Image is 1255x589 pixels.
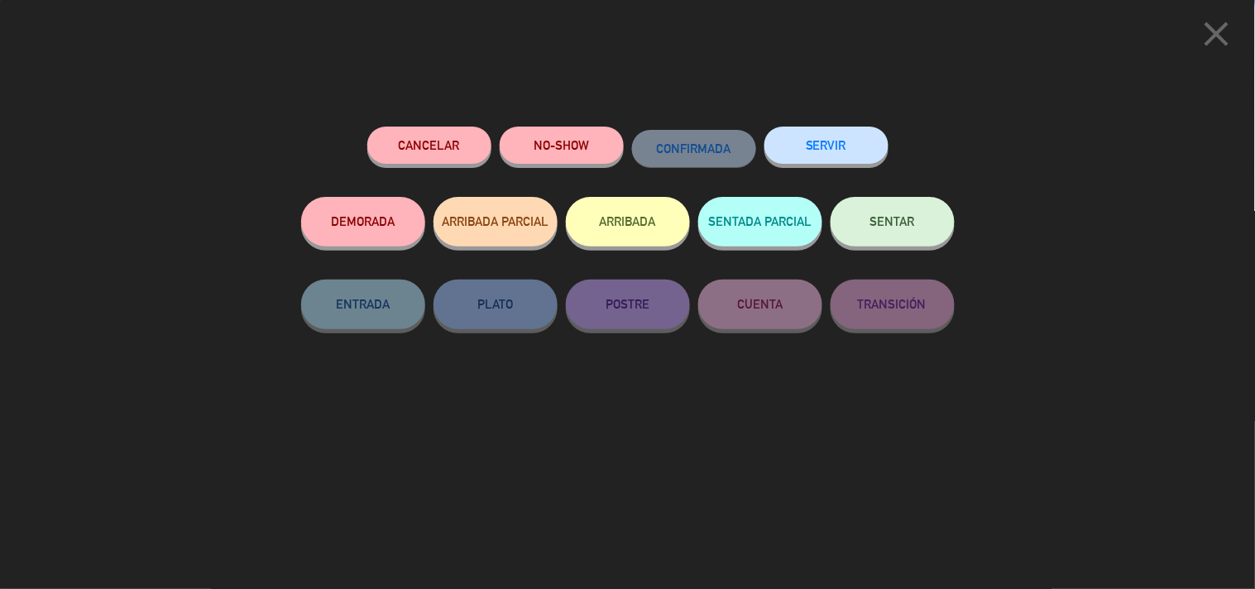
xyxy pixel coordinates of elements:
[566,280,690,329] button: POSTRE
[566,197,690,247] button: ARRIBADA
[301,280,425,329] button: ENTRADA
[764,127,889,164] button: SERVIR
[831,197,955,247] button: SENTAR
[698,197,822,247] button: SENTADA PARCIAL
[434,280,558,329] button: PLATO
[632,130,756,167] button: CONFIRMADA
[831,280,955,329] button: TRANSICIÓN
[1191,12,1243,61] button: close
[367,127,491,164] button: Cancelar
[657,141,731,156] span: CONFIRMADA
[698,280,822,329] button: CUENTA
[442,214,548,228] span: ARRIBADA PARCIAL
[434,197,558,247] button: ARRIBADA PARCIAL
[870,214,915,228] span: SENTAR
[1196,13,1238,55] i: close
[301,197,425,247] button: DEMORADA
[500,127,624,164] button: NO-SHOW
